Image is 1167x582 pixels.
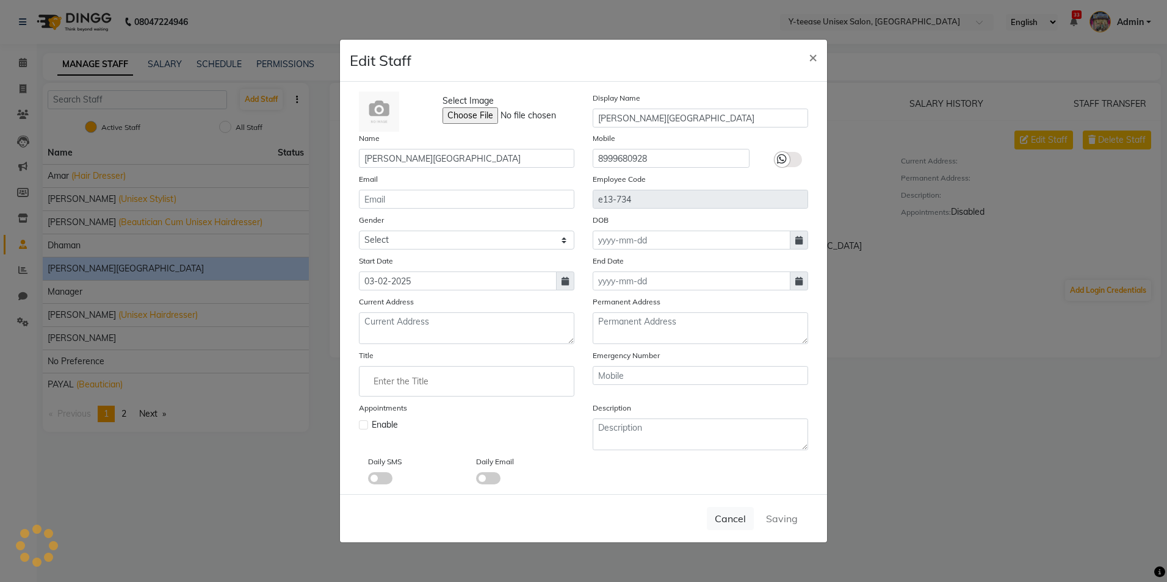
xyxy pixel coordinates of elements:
[593,256,624,267] label: End Date
[368,456,402,467] label: Daily SMS
[476,456,514,467] label: Daily Email
[593,231,790,250] input: yyyy-mm-dd
[593,93,640,104] label: Display Name
[593,133,615,144] label: Mobile
[372,419,398,431] span: Enable
[593,190,808,209] input: Employee Code
[359,256,393,267] label: Start Date
[359,271,557,290] input: yyyy-mm-dd
[443,95,494,107] span: Select Image
[359,92,399,132] img: Cinque Terre
[359,174,378,185] label: Email
[359,215,384,226] label: Gender
[443,107,609,124] input: Select Image
[593,350,660,361] label: Emergency Number
[593,271,790,290] input: yyyy-mm-dd
[593,366,808,385] input: Mobile
[809,48,817,66] span: ×
[359,190,574,209] input: Email
[593,149,750,168] input: Mobile
[359,149,574,168] input: Name
[359,350,374,361] label: Title
[593,174,646,185] label: Employee Code
[364,369,569,393] input: Enter the Title
[350,49,411,71] h4: Edit Staff
[359,133,380,144] label: Name
[593,403,631,414] label: Description
[593,215,609,226] label: DOB
[359,403,407,414] label: Appointments
[359,296,414,307] label: Current Address
[707,507,754,530] button: Cancel
[799,40,827,74] button: Close
[593,296,660,307] label: Permanent Address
